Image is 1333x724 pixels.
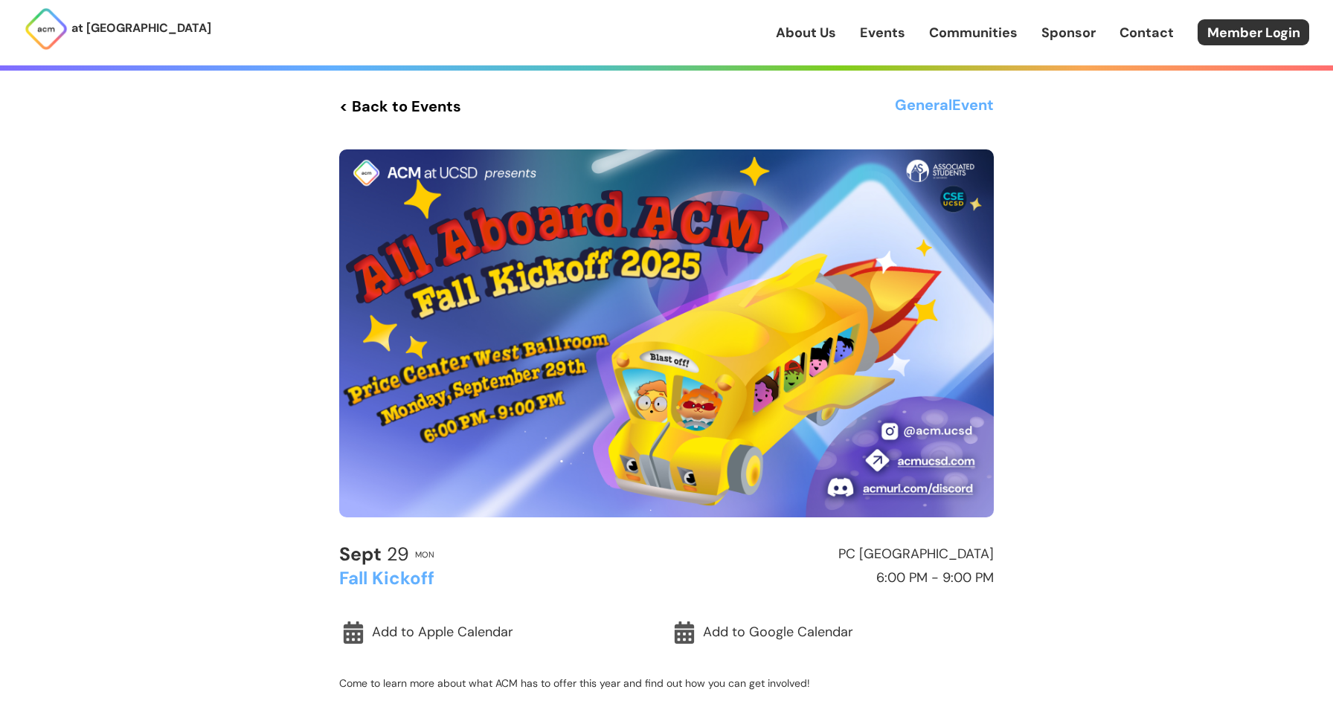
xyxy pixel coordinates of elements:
h2: PC [GEOGRAPHIC_DATA] [673,547,994,562]
b: Sept [339,542,382,566]
h2: Mon [415,550,434,559]
a: About Us [776,23,836,42]
img: Event Cover Photo [339,149,994,517]
a: Add to Apple Calendar [339,615,663,650]
p: Come to learn more about what ACM has to offer this year and find out how you can get involved! [339,676,994,690]
h2: 29 [339,544,409,565]
a: Contact [1120,23,1174,42]
a: Sponsor [1041,23,1096,42]
a: Member Login [1198,19,1309,45]
a: Events [860,23,905,42]
img: ACM Logo [24,7,68,51]
a: at [GEOGRAPHIC_DATA] [24,7,211,51]
h2: 6:00 PM - 9:00 PM [673,571,994,586]
h3: General Event [895,93,994,120]
p: at [GEOGRAPHIC_DATA] [71,19,211,38]
a: Communities [929,23,1018,42]
a: Add to Google Calendar [670,615,994,650]
a: < Back to Events [339,93,461,120]
h2: Fall Kickoff [339,569,660,588]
